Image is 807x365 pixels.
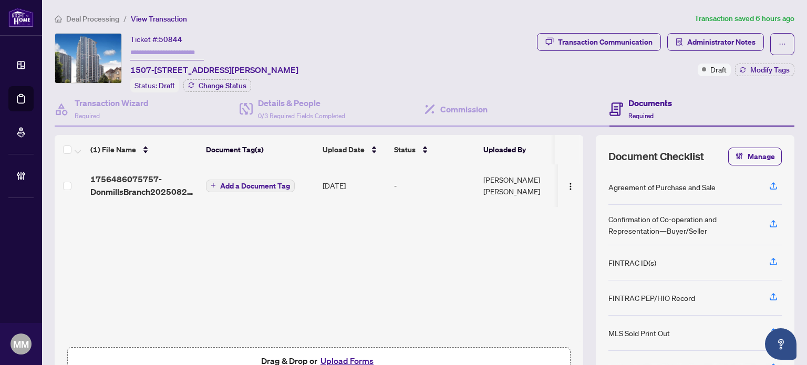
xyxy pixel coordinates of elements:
[667,33,764,51] button: Administrator Notes
[55,34,121,83] img: IMG-C12328712_1.jpg
[479,135,558,164] th: Uploaded By
[202,135,318,164] th: Document Tag(s)
[750,66,790,74] span: Modify Tags
[159,35,182,44] span: 50844
[558,34,653,50] div: Transaction Communication
[199,82,246,89] span: Change Status
[258,112,345,120] span: 0/3 Required Fields Completed
[608,257,656,268] div: FINTRAC ID(s)
[318,135,390,164] th: Upload Date
[537,33,661,51] button: Transaction Communication
[390,135,479,164] th: Status
[220,182,290,190] span: Add a Document Tag
[608,149,704,164] span: Document Checklist
[735,64,794,76] button: Modify Tags
[123,13,127,25] li: /
[608,181,716,193] div: Agreement of Purchase and Sale
[628,112,654,120] span: Required
[86,135,202,164] th: (1) File Name
[728,148,782,165] button: Manage
[66,14,119,24] span: Deal Processing
[75,112,100,120] span: Required
[394,180,475,191] div: -
[608,213,757,236] div: Confirmation of Co-operation and Representation—Buyer/Seller
[676,38,683,46] span: solution
[440,103,488,116] h4: Commission
[748,148,775,165] span: Manage
[75,97,149,109] h4: Transaction Wizard
[687,34,756,50] span: Administrator Notes
[695,13,794,25] article: Transaction saved 6 hours ago
[130,78,179,92] div: Status:
[183,79,251,92] button: Change Status
[608,292,695,304] div: FINTRAC PEP/HIO Record
[318,164,390,206] td: [DATE]
[13,337,29,351] span: MM
[131,14,187,24] span: View Transaction
[130,33,182,45] div: Ticket #:
[779,40,786,48] span: ellipsis
[90,144,136,155] span: (1) File Name
[562,177,579,194] button: Logo
[394,144,416,155] span: Status
[130,64,298,76] span: 1507-[STREET_ADDRESS][PERSON_NAME]
[159,81,175,90] span: Draft
[710,64,727,75] span: Draft
[206,180,295,192] button: Add a Document Tag
[8,8,34,27] img: logo
[55,15,62,23] span: home
[628,97,672,109] h4: Documents
[323,144,365,155] span: Upload Date
[566,182,575,191] img: Logo
[765,328,796,360] button: Open asap
[608,327,670,339] div: MLS Sold Print Out
[206,179,295,192] button: Add a Document Tag
[211,183,216,188] span: plus
[479,164,558,206] td: [PERSON_NAME] [PERSON_NAME]
[90,173,198,198] span: 1756486075757-DonmillsBranch20250829091119.pdf
[258,97,345,109] h4: Details & People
